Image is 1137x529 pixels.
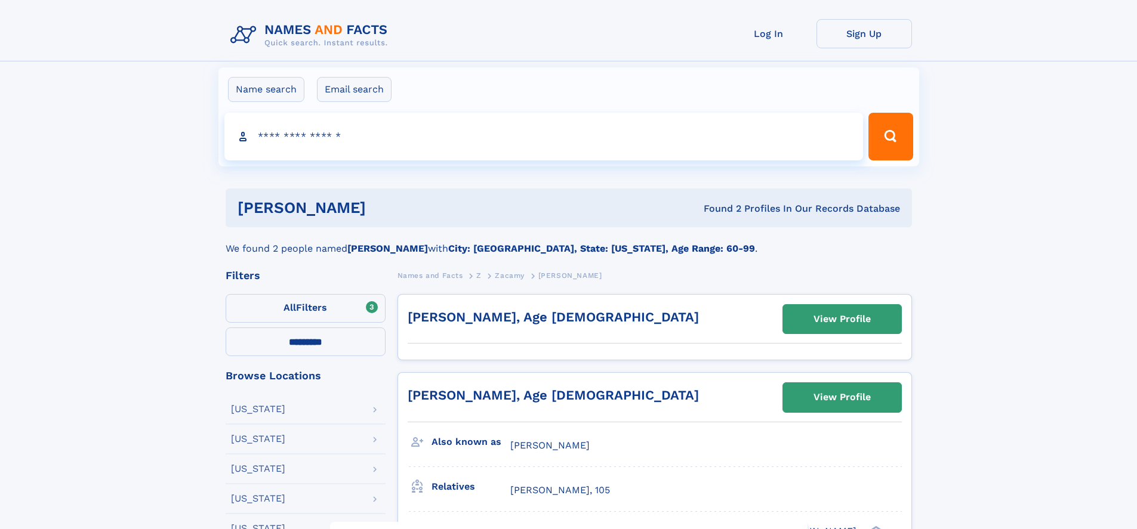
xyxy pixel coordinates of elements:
a: View Profile [783,383,901,412]
h3: Also known as [432,432,510,452]
a: Sign Up [816,19,912,48]
a: View Profile [783,305,901,333]
div: View Profile [814,305,871,333]
img: Logo Names and Facts [226,19,398,51]
div: We found 2 people named with . [226,227,912,256]
a: [PERSON_NAME], 105 [510,484,610,497]
a: Names and Facts [398,268,463,283]
button: Search Button [868,113,913,160]
a: Log In [721,19,816,48]
span: [PERSON_NAME] [510,440,590,451]
a: [PERSON_NAME], Age [DEMOGRAPHIC_DATA] [408,310,699,324]
div: [US_STATE] [231,434,285,444]
span: Zacamy [495,271,525,280]
label: Email search [317,77,392,102]
h1: [PERSON_NAME] [238,200,535,215]
div: Found 2 Profiles In Our Records Database [535,202,900,215]
div: [US_STATE] [231,494,285,503]
a: [PERSON_NAME], Age [DEMOGRAPHIC_DATA] [408,388,699,403]
a: Z [476,268,482,283]
span: [PERSON_NAME] [538,271,602,280]
span: All [284,302,296,313]
h3: Relatives [432,477,510,497]
div: [US_STATE] [231,464,285,474]
span: Z [476,271,482,280]
a: Zacamy [495,268,525,283]
b: [PERSON_NAME] [347,243,428,254]
div: View Profile [814,383,871,411]
div: [US_STATE] [231,404,285,414]
label: Name search [228,77,304,102]
div: Filters [226,270,386,281]
b: City: [GEOGRAPHIC_DATA], State: [US_STATE], Age Range: 60-99 [448,243,755,254]
label: Filters [226,294,386,323]
div: Browse Locations [226,370,386,381]
input: search input [224,113,864,160]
